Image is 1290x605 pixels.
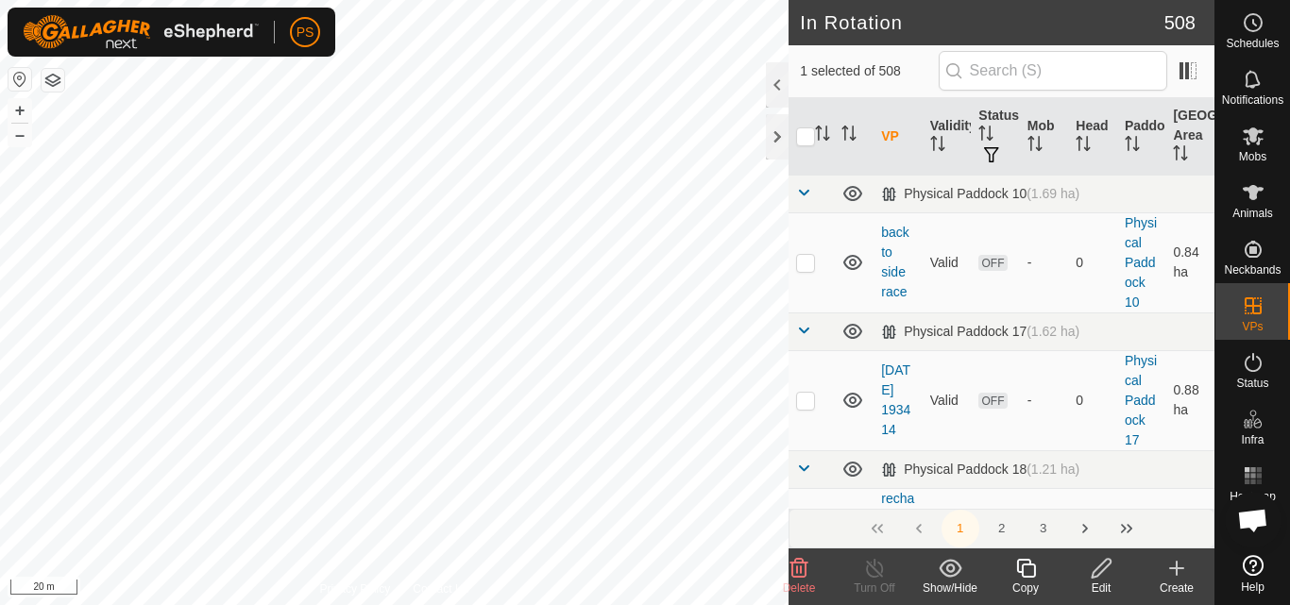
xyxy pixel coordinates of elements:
div: - [1027,253,1061,273]
button: Last Page [1108,510,1146,547]
th: Mob [1020,98,1069,176]
p-sorticon: Activate to sort [841,128,857,143]
span: Mobs [1239,151,1266,162]
button: Next Page [1066,510,1104,547]
div: Open chat [1225,492,1282,548]
td: 0 [1068,350,1117,450]
button: 1 [942,510,979,547]
p-sorticon: Activate to sort [1076,139,1091,154]
span: Help [1241,581,1265,593]
a: Physical Paddock 17 [1125,353,1157,447]
h2: In Rotation [800,11,1163,34]
p-sorticon: Activate to sort [1125,139,1140,154]
div: Physical Paddock 18 [881,462,1079,478]
span: (1.62 ha) [1027,324,1079,339]
p-sorticon: Activate to sort [1027,139,1043,154]
div: Show/Hide [912,580,988,597]
span: 1 selected of 508 [800,61,938,81]
button: 2 [983,510,1021,547]
img: Gallagher Logo [23,15,259,49]
td: Valid [923,350,972,450]
div: Copy [988,580,1063,597]
div: Create [1139,580,1214,597]
p-sorticon: Activate to sort [930,139,945,154]
span: OFF [978,255,1007,271]
a: Physical Paddock 10 [1125,215,1157,310]
div: Turn Off [837,580,912,597]
span: VPs [1242,321,1263,332]
span: PS [297,23,314,42]
div: - [1027,391,1061,411]
div: Physical Paddock 17 [881,324,1079,340]
span: (1.21 ha) [1027,462,1079,477]
th: Validity [923,98,972,176]
td: Valid [923,212,972,312]
span: Heatmap [1230,491,1276,502]
div: Physical Paddock 10 [881,186,1079,202]
button: 3 [1025,510,1062,547]
span: Schedules [1226,38,1279,49]
a: Contact Us [413,580,468,597]
input: Search (S) [939,51,1167,91]
p-sorticon: Activate to sort [1173,148,1188,163]
p-sorticon: Activate to sort [978,128,993,143]
td: 0 [1068,212,1117,312]
span: OFF [978,393,1007,409]
span: Delete [783,581,816,595]
div: Edit [1063,580,1139,597]
th: VP [874,98,923,176]
button: + [8,99,31,122]
p-sorticon: Activate to sort [815,128,830,143]
a: Privacy Policy [320,580,391,597]
a: [DATE] 193414 [881,362,910,437]
span: (1.69 ha) [1027,186,1079,201]
a: Help [1215,547,1290,600]
a: back to side race [881,225,909,299]
span: 508 [1164,8,1196,37]
th: Paddock [1117,98,1166,176]
th: [GEOGRAPHIC_DATA] Area [1165,98,1214,176]
span: Notifications [1222,94,1283,106]
th: Head [1068,98,1117,176]
span: Infra [1241,434,1264,445]
button: Reset Map [8,68,31,91]
span: Status [1236,378,1268,389]
button: – [8,124,31,146]
td: 0.84 ha [1165,212,1214,312]
button: Map Layers [42,69,64,92]
span: Neckbands [1224,264,1281,276]
th: Status [971,98,1020,176]
span: Animals [1232,208,1273,219]
td: 0.88 ha [1165,350,1214,450]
